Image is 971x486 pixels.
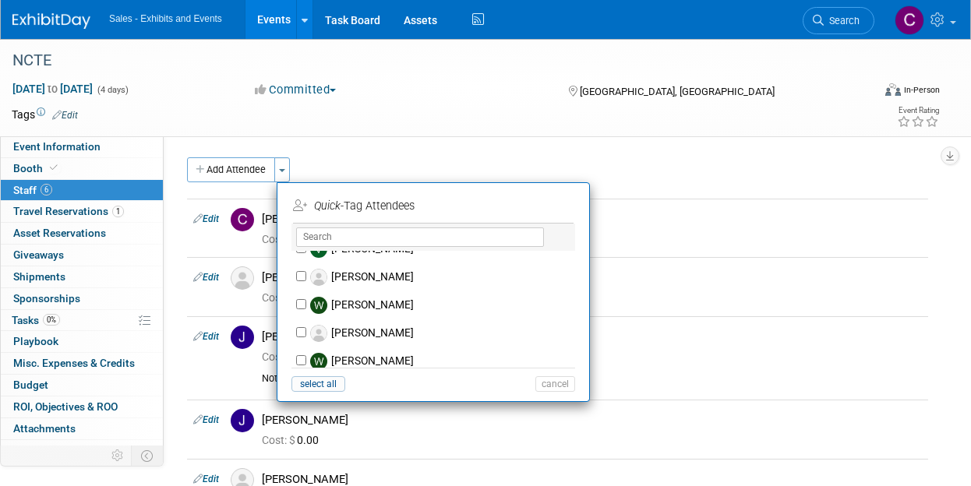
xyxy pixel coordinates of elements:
[1,353,163,374] a: Misc. Expenses & Credits
[262,350,297,363] span: Cost: $
[310,353,327,370] img: W.jpg
[50,164,58,172] i: Booth reservation complete
[535,376,575,392] button: cancel
[262,270,922,285] div: [PERSON_NAME]
[903,84,940,96] div: In-Person
[12,314,60,326] span: Tasks
[45,83,60,95] span: to
[13,335,58,347] span: Playbook
[895,5,924,35] img: Christine Lurz
[897,107,939,114] div: Event Rating
[1,136,163,157] a: Event Information
[262,233,325,245] span: 0.00
[262,212,922,227] div: [PERSON_NAME]
[803,7,874,34] a: Search
[1,158,163,179] a: Booth
[231,208,254,231] img: C.jpg
[306,347,581,375] label: [PERSON_NAME]
[1,331,163,352] a: Playbook
[291,376,345,392] button: select all
[249,82,342,98] button: Committed
[193,474,219,484] a: Edit
[314,199,341,213] i: Quick
[262,434,297,446] span: Cost: $
[1,223,163,244] a: Asset Reservations
[1,266,163,287] a: Shipments
[193,331,219,342] a: Edit
[1,418,163,439] a: Attachments
[231,326,254,349] img: J.jpg
[112,206,124,217] span: 1
[41,184,52,195] span: 6
[310,297,327,314] img: W.jpg
[187,157,275,182] button: Add Attendee
[297,372,922,386] div: no hotel room needed
[43,314,60,326] span: 0%
[52,110,78,121] a: Edit
[13,227,106,239] span: Asset Reservations
[1,288,163,309] a: Sponsorships
[13,162,61,174] span: Booth
[13,292,80,305] span: Sponsorships
[262,329,922,344] div: [PERSON_NAME]
[306,319,581,347] label: [PERSON_NAME]
[293,194,570,219] td: -Tag Attendees
[1,201,163,222] a: Travel Reservations1
[10,444,35,456] span: more
[885,83,901,96] img: Format-Inperson.png
[104,445,132,466] td: Personalize Event Tab Strip
[13,140,101,153] span: Event Information
[231,266,254,290] img: Associate-Profile-5.png
[12,107,78,122] td: Tags
[7,47,860,75] div: NCTE
[262,291,297,304] span: Cost: $
[580,86,775,97] span: [GEOGRAPHIC_DATA], [GEOGRAPHIC_DATA]
[262,350,325,363] span: 0.00
[96,85,129,95] span: (4 days)
[109,13,222,24] span: Sales - Exhibits and Events
[1,396,163,417] a: ROI, Objectives & ROO
[1,375,163,396] a: Budget
[13,248,64,261] span: Giveaways
[231,409,254,432] img: J.jpg
[262,233,297,245] span: Cost: $
[805,81,941,104] div: Event Format
[13,379,48,391] span: Budget
[13,400,118,413] span: ROI, Objectives & ROO
[262,413,922,428] div: [PERSON_NAME]
[262,434,325,446] span: 0.00
[12,13,90,29] img: ExhibitDay
[13,357,135,369] span: Misc. Expenses & Credits
[310,269,327,286] img: Associate-Profile-5.png
[193,414,219,425] a: Edit
[193,272,219,283] a: Edit
[1,180,163,201] a: Staff6
[13,205,124,217] span: Travel Reservations
[824,15,860,26] span: Search
[262,291,325,304] span: 0.00
[1,440,163,461] a: more
[306,291,581,319] label: [PERSON_NAME]
[193,213,219,224] a: Edit
[262,372,291,385] div: Notes:
[13,270,65,283] span: Shipments
[306,263,581,291] label: [PERSON_NAME]
[13,422,76,435] span: Attachments
[13,184,52,196] span: Staff
[1,310,163,331] a: Tasks0%
[12,82,94,96] span: [DATE] [DATE]
[1,245,163,266] a: Giveaways
[296,227,544,247] input: Search
[310,325,327,342] img: Associate-Profile-5.png
[132,445,164,466] td: Toggle Event Tabs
